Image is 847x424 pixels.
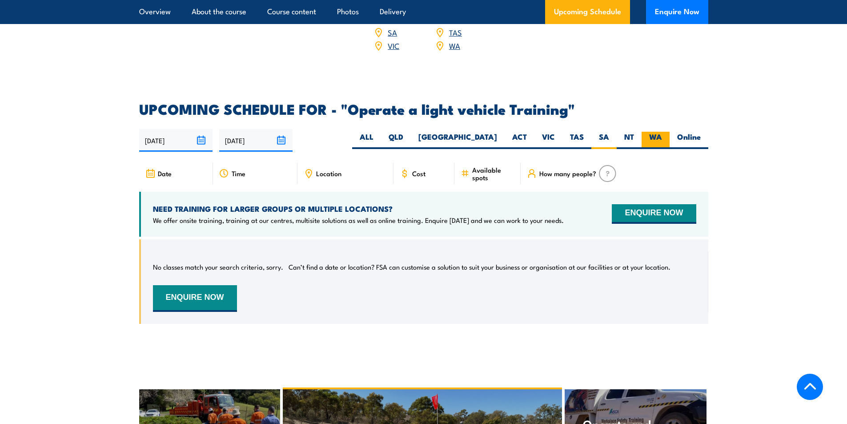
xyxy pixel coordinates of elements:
[505,132,534,149] label: ACT
[219,129,293,152] input: To date
[388,27,397,37] a: SA
[412,170,426,177] span: Cost
[472,166,514,181] span: Available spots
[153,216,564,225] p: We offer onsite training, training at our centres, multisite solutions as well as online training...
[381,132,411,149] label: QLD
[534,132,562,149] label: VIC
[411,132,505,149] label: [GEOGRAPHIC_DATA]
[539,170,596,177] span: How many people?
[449,27,462,37] a: TAS
[139,102,708,115] h2: UPCOMING SCHEDULE FOR - "Operate a light vehicle Training"
[153,285,237,312] button: ENQUIRE NOW
[316,170,341,177] span: Location
[352,132,381,149] label: ALL
[612,204,696,224] button: ENQUIRE NOW
[139,129,213,152] input: From date
[449,40,460,51] a: WA
[670,132,708,149] label: Online
[232,170,245,177] span: Time
[153,262,283,271] p: No classes match your search criteria, sorry.
[153,204,564,214] h4: NEED TRAINING FOR LARGER GROUPS OR MULTIPLE LOCATIONS?
[562,132,591,149] label: TAS
[591,132,617,149] label: SA
[617,132,642,149] label: NT
[642,132,670,149] label: WA
[289,262,670,271] p: Can’t find a date or location? FSA can customise a solution to suit your business or organisation...
[158,170,172,177] span: Date
[388,40,399,51] a: VIC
